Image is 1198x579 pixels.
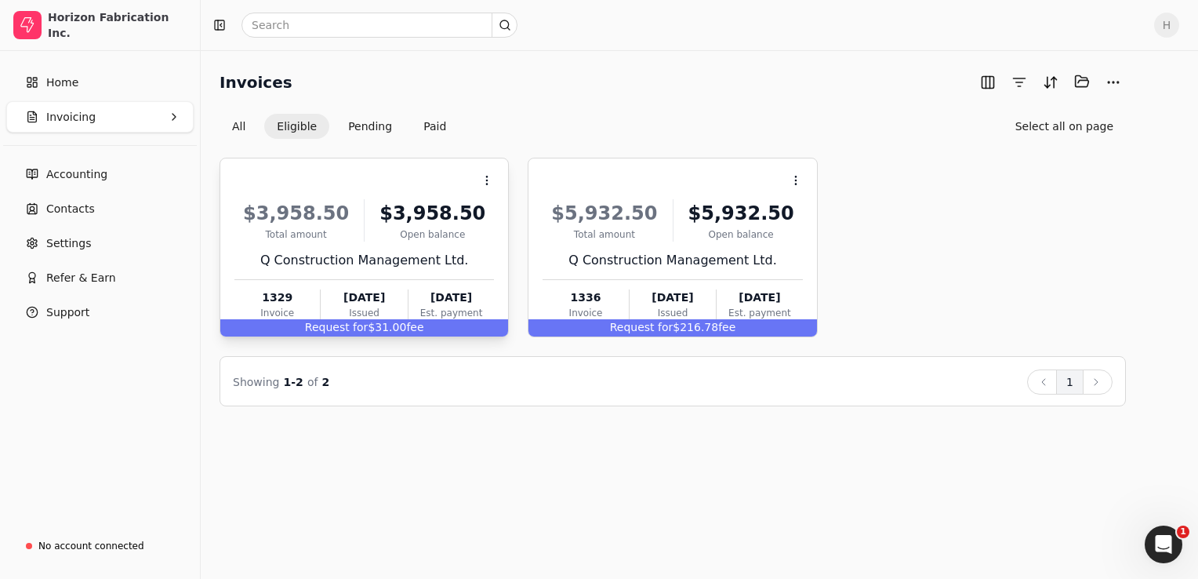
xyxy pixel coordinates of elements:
[371,228,494,242] div: Open balance
[6,532,194,560] a: No account connected
[234,251,494,270] div: Q Construction Management Ltd.
[1177,526,1189,538] span: 1
[1145,526,1182,563] iframe: Intercom live chat
[322,376,330,388] span: 2
[234,199,358,228] div: $3,958.50
[6,297,194,328] button: Support
[406,321,423,333] span: fee
[1101,70,1126,95] button: More
[46,166,107,183] span: Accounting
[411,114,459,139] button: Paid
[46,109,96,126] span: Invoicing
[234,228,358,242] div: Total amount
[321,306,407,320] div: Issued
[528,319,816,337] div: $216.78
[6,228,194,259] a: Settings
[305,321,368,333] span: Request for
[408,306,494,320] div: Est. payment
[630,289,716,306] div: [DATE]
[6,158,194,190] a: Accounting
[233,376,279,388] span: Showing
[1056,370,1084,395] button: 1
[220,114,459,139] div: Invoice filter options
[46,75,78,91] span: Home
[610,321,673,333] span: Request for
[717,289,802,306] div: [DATE]
[284,376,303,388] span: 1 - 2
[220,319,508,337] div: $31.00
[6,262,194,293] button: Refer & Earn
[46,304,89,321] span: Support
[264,114,329,139] button: Eligible
[6,193,194,224] a: Contacts
[543,199,666,228] div: $5,932.50
[680,228,803,242] div: Open balance
[234,289,320,306] div: 1329
[543,251,802,270] div: Q Construction Management Ltd.
[220,114,258,139] button: All
[680,199,803,228] div: $5,932.50
[543,306,628,320] div: Invoice
[371,199,494,228] div: $3,958.50
[48,9,187,41] div: Horizon Fabrication Inc.
[408,289,494,306] div: [DATE]
[1154,13,1179,38] button: H
[336,114,405,139] button: Pending
[6,101,194,133] button: Invoicing
[234,306,320,320] div: Invoice
[46,270,116,286] span: Refer & Earn
[220,70,292,95] h2: Invoices
[543,228,666,242] div: Total amount
[1069,69,1095,94] button: Batch (0)
[718,321,735,333] span: fee
[717,306,802,320] div: Est. payment
[307,376,318,388] span: of
[1003,114,1126,139] button: Select all on page
[1038,70,1063,95] button: Sort
[46,235,91,252] span: Settings
[6,67,194,98] a: Home
[241,13,517,38] input: Search
[321,289,407,306] div: [DATE]
[46,201,95,217] span: Contacts
[630,306,716,320] div: Issued
[38,539,144,553] div: No account connected
[543,289,628,306] div: 1336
